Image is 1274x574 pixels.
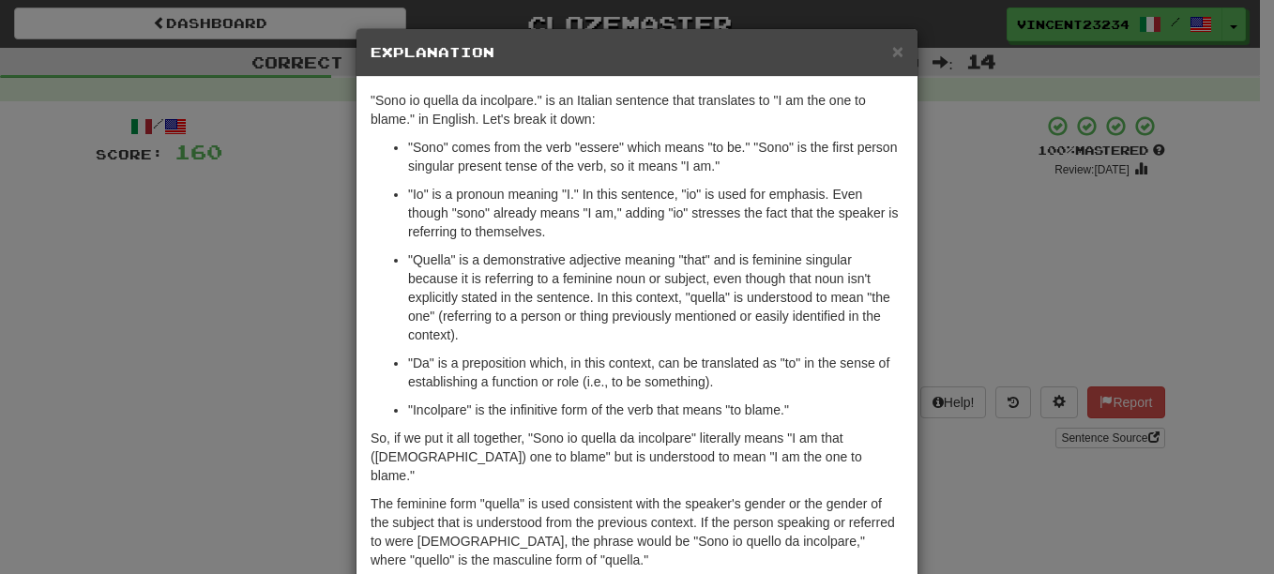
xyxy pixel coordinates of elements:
span: × [892,40,903,62]
p: The feminine form "quella" is used consistent with the speaker's gender or the gender of the subj... [371,494,903,569]
p: "Quella" is a demonstrative adjective meaning "that" and is feminine singular because it is refer... [408,250,903,344]
h5: Explanation [371,43,903,62]
p: So, if we put it all together, "Sono io quella da incolpare" literally means "I am that ([DEMOGRA... [371,429,903,485]
p: "Sono io quella da incolpare." is an Italian sentence that translates to "I am the one to blame."... [371,91,903,128]
p: "Io" is a pronoun meaning "I." In this sentence, "io" is used for emphasis. Even though "sono" al... [408,185,903,241]
p: "Da" is a preposition which, in this context, can be translated as "to" in the sense of establish... [408,354,903,391]
p: "Sono" comes from the verb "essere" which means "to be." "Sono" is the first person singular pres... [408,138,903,175]
p: "Incolpare" is the infinitive form of the verb that means "to blame." [408,400,903,419]
button: Close [892,41,903,61]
